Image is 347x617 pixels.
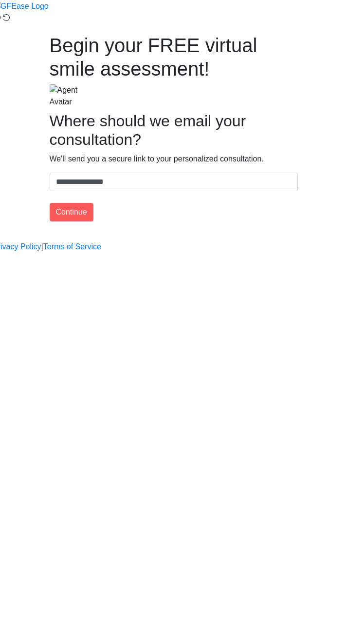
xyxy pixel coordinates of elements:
[50,203,93,221] button: Continue
[50,112,298,149] h2: Where should we email your consultation?
[50,34,298,80] h1: Begin your FREE virtual smile assessment!
[43,241,101,253] a: Terms of Service
[50,84,79,108] img: Agent Avatar
[50,153,298,165] p: We'll send you a secure link to your personalized consultation.
[41,241,43,253] a: |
